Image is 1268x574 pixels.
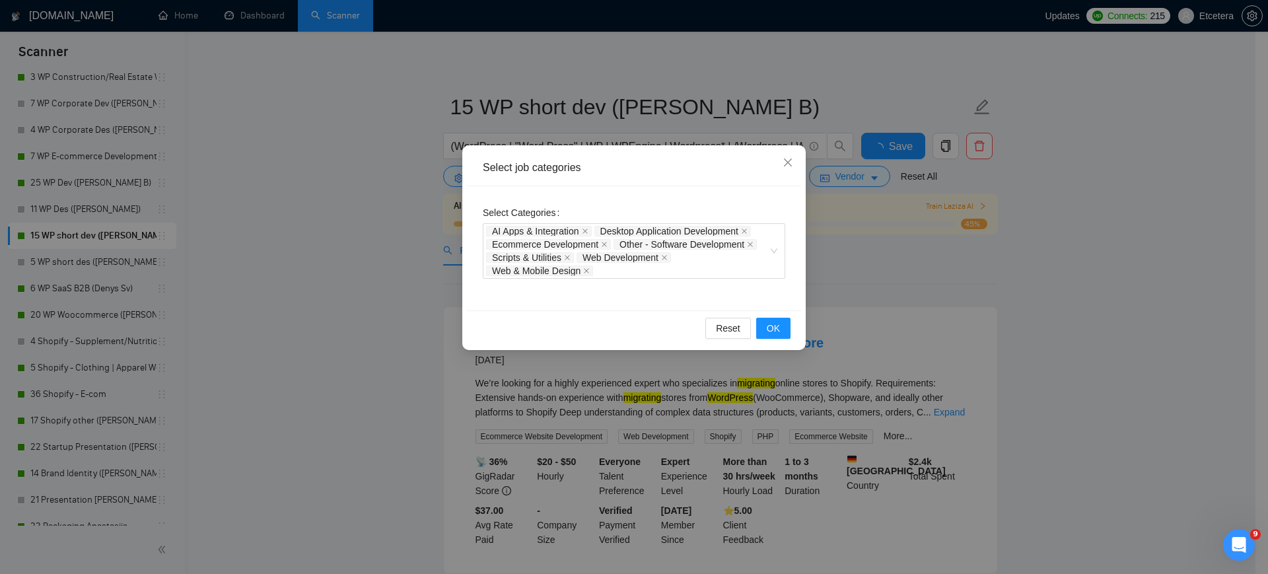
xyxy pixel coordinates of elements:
span: AI Apps & Integration [492,227,579,236]
span: Reset [716,321,740,336]
button: OK [756,318,791,339]
span: Desktop Application Development [594,226,751,236]
span: Other - Software Development [619,240,744,249]
span: close [783,157,793,168]
span: Scripts & Utilities [492,253,561,262]
span: close [601,241,608,248]
span: AI Apps & Integration [486,226,592,236]
span: close [741,228,748,234]
button: Close [770,145,806,181]
span: close [661,254,668,261]
span: close [583,268,590,274]
span: close [747,241,754,248]
iframe: Intercom live chat [1223,529,1255,561]
span: Web Development [577,252,671,263]
button: Reset [705,318,751,339]
span: Web Development [582,253,658,262]
label: Select Categories [483,202,565,223]
span: Ecommerce Development [492,240,598,249]
span: OK [767,321,780,336]
span: 9 [1250,529,1261,540]
span: Web & Mobile Design [486,266,593,276]
span: Ecommerce Development [486,239,611,250]
span: close [564,254,571,261]
span: close [582,228,588,234]
span: Web & Mobile Design [492,266,581,275]
span: Other - Software Development [614,239,757,250]
div: Select job categories [483,161,785,175]
span: Desktop Application Development [600,227,738,236]
span: Scripts & Utilities [486,252,574,263]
